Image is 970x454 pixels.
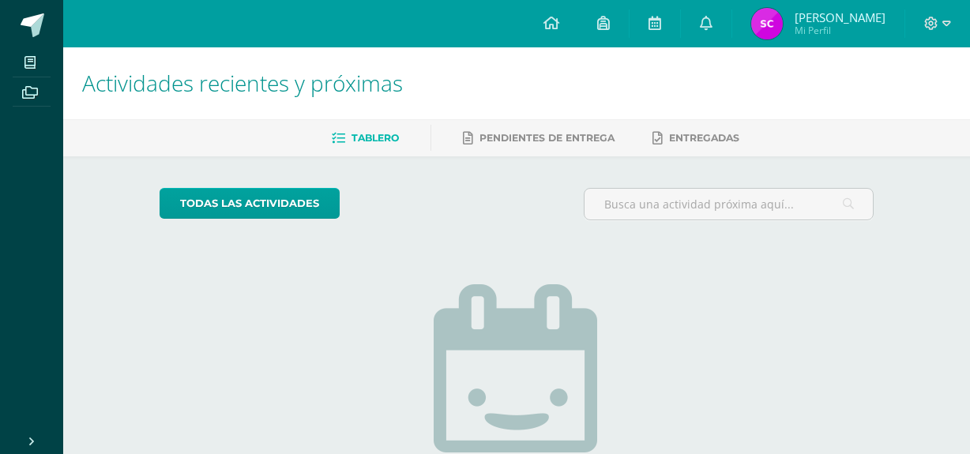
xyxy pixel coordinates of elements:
[352,132,399,144] span: Tablero
[751,8,783,39] img: 8e48596eb57994abff7e50c53ea11120.png
[463,126,615,151] a: Pendientes de entrega
[160,188,340,219] a: todas las Actividades
[669,132,739,144] span: Entregadas
[479,132,615,144] span: Pendientes de entrega
[82,68,403,98] span: Actividades recientes y próximas
[795,9,885,25] span: [PERSON_NAME]
[652,126,739,151] a: Entregadas
[332,126,399,151] a: Tablero
[585,189,874,219] input: Busca una actividad próxima aquí...
[795,24,885,37] span: Mi Perfil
